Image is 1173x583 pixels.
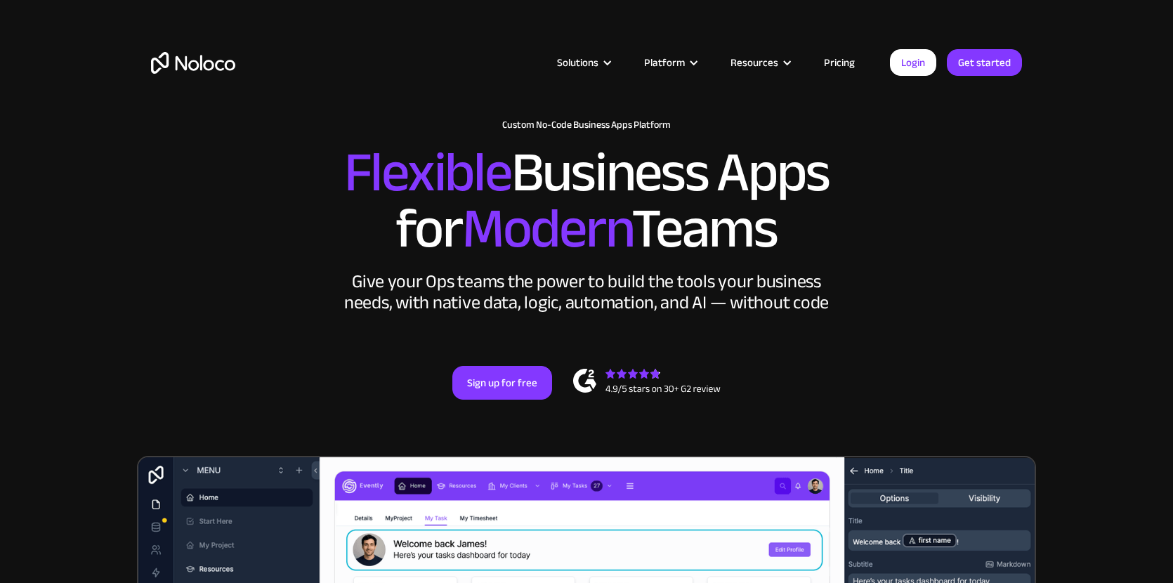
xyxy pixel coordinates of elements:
a: Pricing [806,53,872,72]
div: Resources [713,53,806,72]
a: Login [890,49,936,76]
span: Flexible [344,120,511,225]
div: Solutions [539,53,627,72]
a: Get started [947,49,1022,76]
a: Sign up for free [452,366,552,400]
div: Solutions [557,53,598,72]
span: Modern [462,176,631,281]
a: home [151,52,235,74]
h2: Business Apps for Teams [151,145,1022,257]
div: Resources [730,53,778,72]
div: Platform [644,53,685,72]
div: Give your Ops teams the power to build the tools your business needs, with native data, logic, au... [341,271,832,313]
div: Platform [627,53,713,72]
